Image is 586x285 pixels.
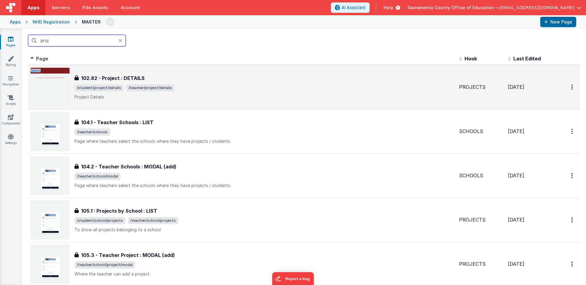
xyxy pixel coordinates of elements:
p: Project Details [74,94,454,100]
div: PROJECTS [459,84,503,91]
span: Servers [52,5,70,11]
div: PROJECTS [459,261,503,268]
button: Options [568,214,577,226]
span: /teacher/school/modal [74,173,121,180]
span: /teacher/school/project/modal [74,261,135,269]
h3: 102.82 - Project : DETAILS [81,74,145,82]
span: /teacher/schools [74,128,110,136]
button: Options [568,169,577,182]
button: Options [568,125,577,138]
span: /student/school/projects [74,217,125,224]
div: PROJECTS [459,216,503,223]
img: 3aae05562012a16e32320df8a0cd8a1d [106,18,114,26]
span: AI Assistant [342,5,366,11]
span: Last Edited [513,56,541,62]
button: AI Assistant [331,2,370,13]
span: /teacher/school/projects [128,217,178,224]
h3: 105.1 : Projects by School : LIST [81,207,157,215]
input: Search pages, id's ... [28,35,126,46]
div: MASTER [82,19,101,25]
button: Options [568,81,577,93]
p: Page where teachers select the schools where they have projects / students. [74,138,454,144]
span: File Assets [82,5,109,11]
span: [DATE] [508,84,524,90]
div: Apps [10,19,21,25]
span: [EMAIL_ADDRESS][DOMAIN_NAME] [500,5,574,11]
div: SCHOOLS [459,128,503,135]
span: [DATE] [508,217,524,223]
span: Apps [27,5,39,11]
h3: 104.2 - Teacher Schools : MODAL (add) [81,163,176,170]
div: SCHOOLS [459,172,503,179]
span: /student/project/details [74,84,124,92]
span: /teacher/project/details [126,84,175,92]
p: Page where teachers select the schools where they have projects / students. [74,182,454,189]
span: [DATE] [508,261,524,267]
h3: 104.1 - Teacher Schools : LIST [81,119,154,126]
span: Page [36,56,48,62]
div: NHD Registration [33,19,70,25]
p: Where the teacher can add a project. [74,271,454,277]
span: Sacramento County Office of Education — [407,5,500,11]
span: Help [384,5,393,11]
button: Sacramento County Office of Education — [EMAIL_ADDRESS][DOMAIN_NAME] [407,5,581,11]
button: New Page [540,17,576,27]
span: [DATE] [508,172,524,179]
iframe: Marker.io feedback button [272,272,314,285]
span: Hook [465,56,477,62]
p: To show all projects belonging to a school [74,227,454,233]
button: Options [568,258,577,270]
h3: 105.3 - Teacher Project : MODAL (add) [81,251,175,259]
span: [DATE] [508,128,524,134]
